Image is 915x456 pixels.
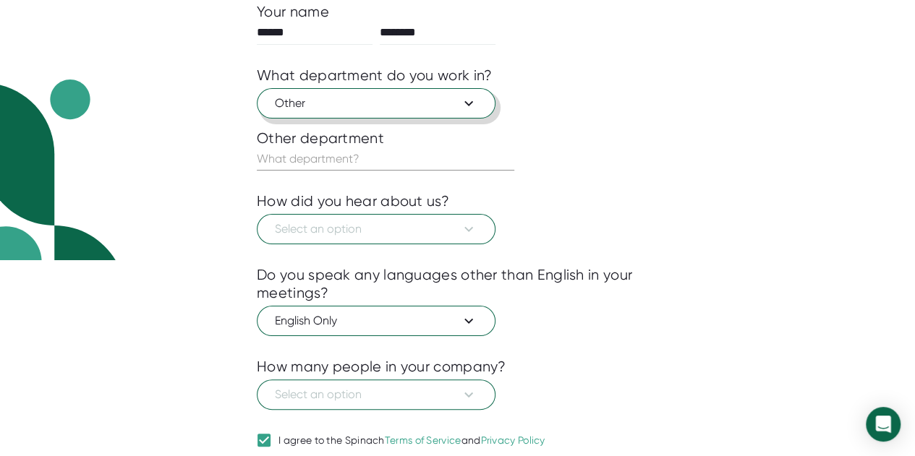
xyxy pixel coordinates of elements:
a: Terms of Service [385,434,461,446]
span: Other [275,95,477,112]
span: English Only [275,312,477,330]
div: Other department [257,129,658,147]
div: What department do you work in? [257,66,492,85]
div: Do you speak any languages other than English in your meetings? [257,266,658,302]
button: Select an option [257,214,495,244]
button: Other [257,88,495,119]
div: I agree to the Spinach and [278,434,545,447]
div: Your name [257,3,658,21]
div: How many people in your company? [257,358,506,376]
span: Select an option [275,386,477,403]
input: What department? [257,147,514,171]
div: How did you hear about us? [257,192,449,210]
a: Privacy Policy [480,434,545,446]
button: Select an option [257,379,495,410]
button: English Only [257,306,495,336]
span: Select an option [275,220,477,238]
div: Open Intercom Messenger [866,407,901,442]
